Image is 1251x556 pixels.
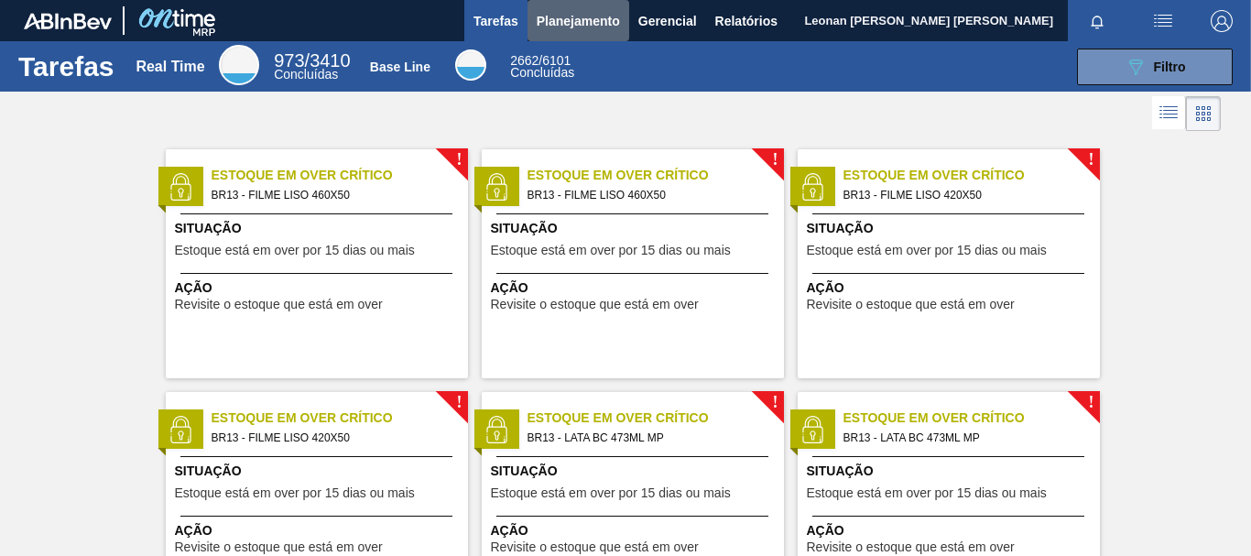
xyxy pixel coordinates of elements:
span: Ação [491,521,779,540]
span: Estoque está em over por 15 dias ou mais [175,486,415,500]
span: BR13 - LATA BC 473ML MP [843,428,1085,448]
img: status [799,416,826,443]
span: Revisite o estoque que está em over [807,298,1015,311]
span: Estoque em Over Crítico [212,166,468,185]
span: BR13 - FILME LISO 420X50 [843,185,1085,205]
span: Revisite o estoque que está em over [807,540,1015,554]
span: / 6101 [510,53,571,68]
span: ! [1088,396,1093,409]
span: Revisite o estoque que está em over [491,298,699,311]
span: Revisite o estoque que está em over [175,540,383,554]
span: ! [1088,153,1093,167]
span: BR13 - FILME LISO 420X50 [212,428,453,448]
img: status [167,416,194,443]
span: Ação [175,521,463,540]
span: Estoque em Over Crítico [843,166,1100,185]
span: ! [456,396,462,409]
span: Estoque em Over Crítico [528,409,784,428]
span: Ação [175,278,463,298]
img: status [483,416,510,443]
span: Estoque em Over Crítico [212,409,468,428]
span: Revisite o estoque que está em over [175,298,383,311]
span: Situação [175,219,463,238]
span: Ação [807,278,1095,298]
div: Base Line [455,49,486,81]
span: Revisite o estoque que está em over [491,540,699,554]
button: Notificações [1068,8,1126,34]
div: Visão em Cards [1186,96,1221,131]
span: Estoque está em over por 15 dias ou mais [807,244,1047,257]
span: Planejamento [537,10,620,32]
span: ! [456,153,462,167]
span: Estoque está em over por 15 dias ou mais [175,244,415,257]
div: Real Time [274,53,350,81]
div: Base Line [370,60,430,74]
div: Base Line [510,55,574,79]
div: Real Time [219,45,259,85]
span: ! [772,153,778,167]
span: Situação [491,462,779,481]
img: TNhmsLtSVTkK8tSr43FrP2fwEKptu5GPRR3wAAAABJRU5ErkJggg== [24,13,112,29]
span: Relatórios [715,10,778,32]
span: Situação [491,219,779,238]
img: status [799,173,826,201]
span: Ação [807,521,1095,540]
img: status [483,173,510,201]
button: Filtro [1077,49,1233,85]
h1: Tarefas [18,56,114,77]
span: Estoque está em over por 15 dias ou mais [491,244,731,257]
span: Situação [807,462,1095,481]
span: BR13 - LATA BC 473ML MP [528,428,769,448]
span: Situação [175,462,463,481]
span: Concluídas [510,65,574,80]
span: Estoque está em over por 15 dias ou mais [807,486,1047,500]
img: Logout [1211,10,1233,32]
span: Estoque está em over por 15 dias ou mais [491,486,731,500]
span: Concluídas [274,67,338,82]
img: userActions [1152,10,1174,32]
span: Filtro [1154,60,1186,74]
span: Ação [491,278,779,298]
div: Real Time [136,59,204,75]
span: Tarefas [473,10,518,32]
span: 2662 [510,53,538,68]
div: Visão em Lista [1152,96,1186,131]
span: Estoque em Over Crítico [528,166,784,185]
img: status [167,173,194,201]
span: / 3410 [274,50,350,71]
span: BR13 - FILME LISO 460X50 [212,185,453,205]
span: Gerencial [638,10,697,32]
span: ! [772,396,778,409]
span: Situação [807,219,1095,238]
span: BR13 - FILME LISO 460X50 [528,185,769,205]
span: 973 [274,50,304,71]
span: Estoque em Over Crítico [843,409,1100,428]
